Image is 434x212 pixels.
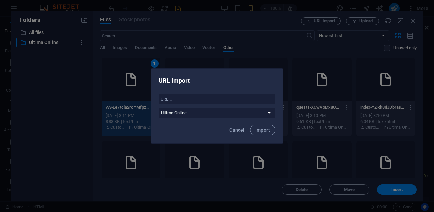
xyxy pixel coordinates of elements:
span: Cancel [229,127,244,133]
input: URL... [159,94,275,104]
button: Import [250,125,275,135]
h2: URL import [159,77,275,85]
button: Cancel [227,125,247,135]
span: Import [255,127,270,133]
